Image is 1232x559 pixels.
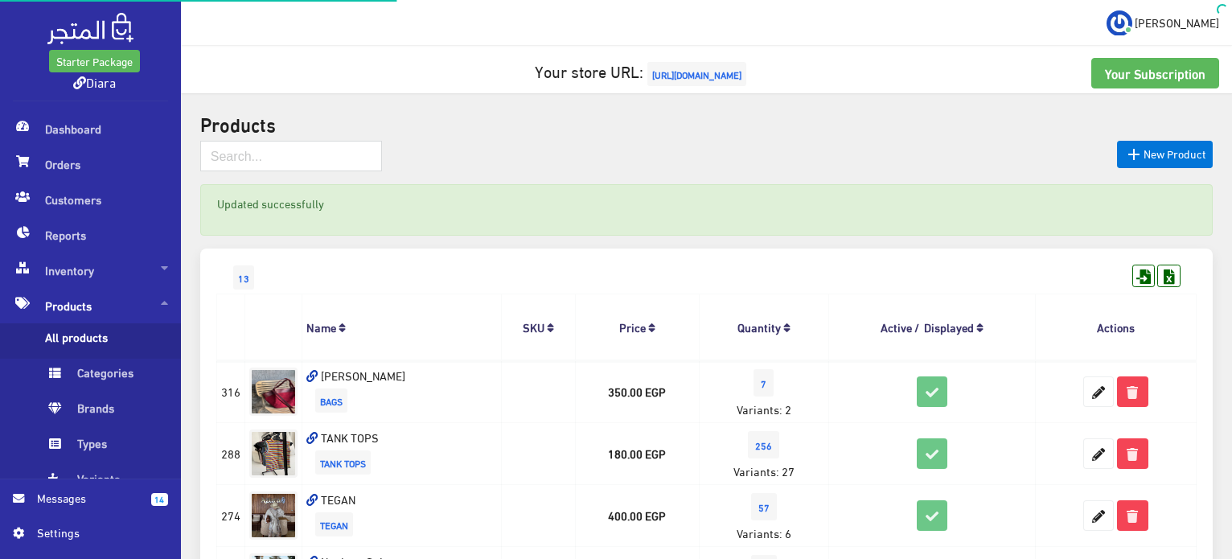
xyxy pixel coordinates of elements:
img: ... [1107,10,1132,36]
td: TANK TOPS [302,423,501,485]
span: Settings [37,524,154,541]
td: 400.00 EGP [576,485,700,547]
a: ... [PERSON_NAME] [1107,10,1219,35]
span: 13 [233,265,254,290]
span: All products [45,323,167,359]
span: TANK TOPS [315,450,371,475]
th: Actions [1035,294,1196,360]
span: Products [13,288,168,323]
a: New Product [1117,141,1213,168]
a: Active / Displayed [881,315,974,338]
span: Dashboard [13,111,168,146]
span: Variants [45,465,167,500]
a: Quantity [737,315,781,338]
a: Settings [13,524,168,549]
td: 180.00 EGP [576,423,700,485]
span: Reports [13,217,168,253]
input: Search... [200,141,382,171]
span: Brands [45,394,167,430]
a: Your Subscription [1091,58,1219,88]
img: tegan.jpg [249,491,298,540]
img: nora-bag.jpg [249,368,298,416]
td: [PERSON_NAME] [302,360,501,422]
img: . [47,13,133,44]
a: Price [619,315,646,338]
span: Categories [45,359,167,394]
span: Types [45,430,167,465]
span: Inventory [13,253,168,288]
td: TEGAN [302,485,501,547]
span: 57 [751,493,777,520]
span: 256 [748,431,779,458]
span: Messages [37,489,138,507]
a: Starter Package [49,50,140,72]
a: SKU [523,315,544,338]
td: 316 [216,360,244,422]
h2: Products [200,113,1213,134]
span: 7 [754,369,774,397]
span: [URL][DOMAIN_NAME] [647,62,746,86]
span: Customers [13,182,168,217]
a: Your store URL:[URL][DOMAIN_NAME] [535,55,750,85]
p: Updated successfully [217,195,1196,212]
img: tank-tops.jpg [249,430,298,478]
span: [PERSON_NAME] [1135,12,1219,32]
span: Variants: 2 [737,397,791,420]
span: TEGAN [315,512,353,536]
a: Diara [73,70,116,93]
span: Orders [13,146,168,182]
td: 350.00 EGP [576,360,700,422]
span: Variants: 6 [737,521,791,544]
span: BAGS [315,388,347,413]
a: Name [306,315,336,338]
i:  [1124,145,1144,164]
a: 14 Messages [13,489,168,524]
span: Variants: 27 [733,459,795,482]
span: 14 [151,493,168,506]
td: 274 [216,485,244,547]
td: 288 [216,423,244,485]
